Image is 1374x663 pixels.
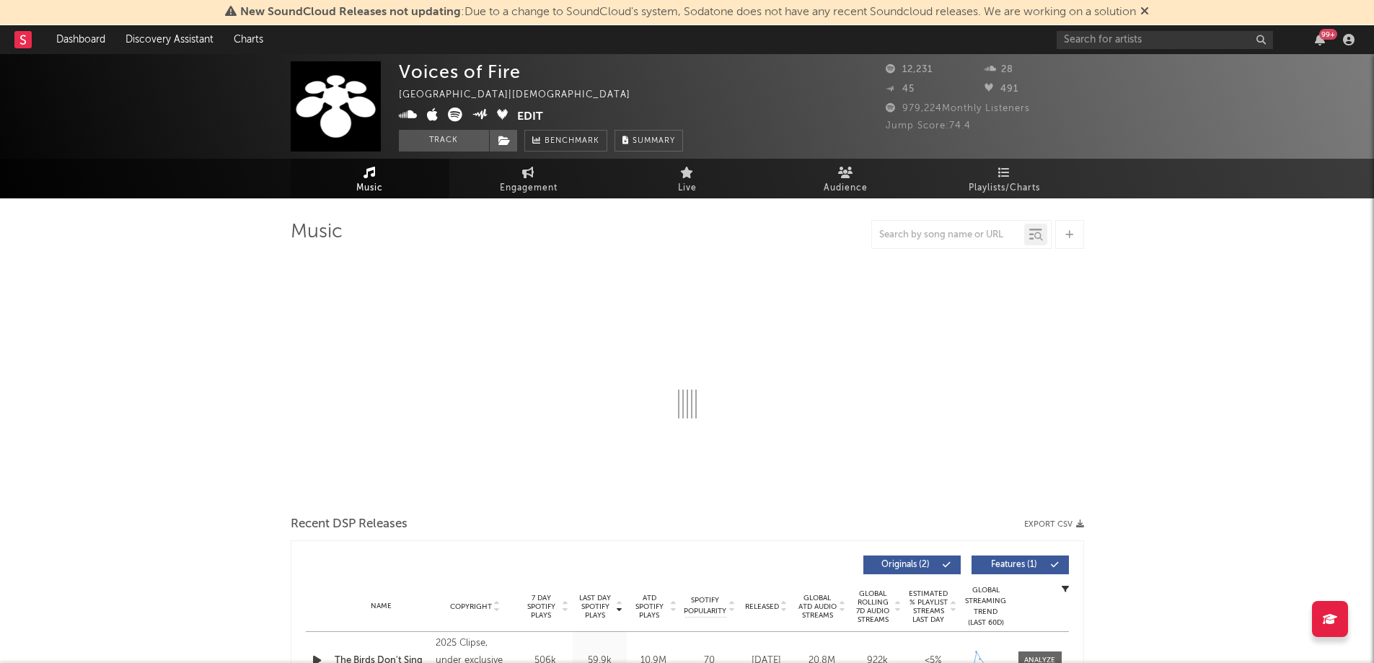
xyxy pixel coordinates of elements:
[240,6,461,18] span: New SoundCloud Releases not updating
[399,61,521,82] div: Voices of Fire
[1024,520,1084,529] button: Export CSV
[356,180,383,197] span: Music
[886,65,933,74] span: 12,231
[824,180,868,197] span: Audience
[240,6,1136,18] span: : Due to a change to SoundCloud's system, Sodatone does not have any recent Soundcloud releases. ...
[46,25,115,54] a: Dashboard
[964,585,1008,628] div: Global Streaming Trend (Last 60D)
[678,180,697,197] span: Live
[630,594,669,620] span: ATD Spotify Plays
[873,561,939,569] span: Originals ( 2 )
[1140,6,1149,18] span: Dismiss
[1057,31,1273,49] input: Search for artists
[545,133,599,150] span: Benchmark
[576,594,615,620] span: Last Day Spotify Plays
[522,594,560,620] span: 7 Day Spotify Plays
[1319,29,1337,40] div: 99 +
[886,121,971,131] span: Jump Score: 74.4
[517,107,543,126] button: Edit
[291,516,408,533] span: Recent DSP Releases
[449,159,608,198] a: Engagement
[115,25,224,54] a: Discovery Assistant
[291,159,449,198] a: Music
[524,130,607,152] a: Benchmark
[863,556,961,574] button: Originals(2)
[1315,34,1325,45] button: 99+
[872,229,1024,241] input: Search by song name or URL
[985,65,1013,74] span: 28
[767,159,925,198] a: Audience
[684,595,726,617] span: Spotify Popularity
[745,602,779,611] span: Released
[615,130,683,152] button: Summary
[886,84,915,94] span: 45
[886,104,1030,113] span: 979,224 Monthly Listeners
[633,137,675,145] span: Summary
[224,25,273,54] a: Charts
[985,84,1018,94] span: 491
[608,159,767,198] a: Live
[981,561,1047,569] span: Features ( 1 )
[972,556,1069,574] button: Features(1)
[969,180,1040,197] span: Playlists/Charts
[500,180,558,197] span: Engagement
[925,159,1084,198] a: Playlists/Charts
[450,602,492,611] span: Copyright
[798,594,837,620] span: Global ATD Audio Streams
[399,130,489,152] button: Track
[335,601,429,612] div: Name
[853,589,893,624] span: Global Rolling 7D Audio Streams
[399,87,647,104] div: [GEOGRAPHIC_DATA] | [DEMOGRAPHIC_DATA]
[909,589,948,624] span: Estimated % Playlist Streams Last Day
